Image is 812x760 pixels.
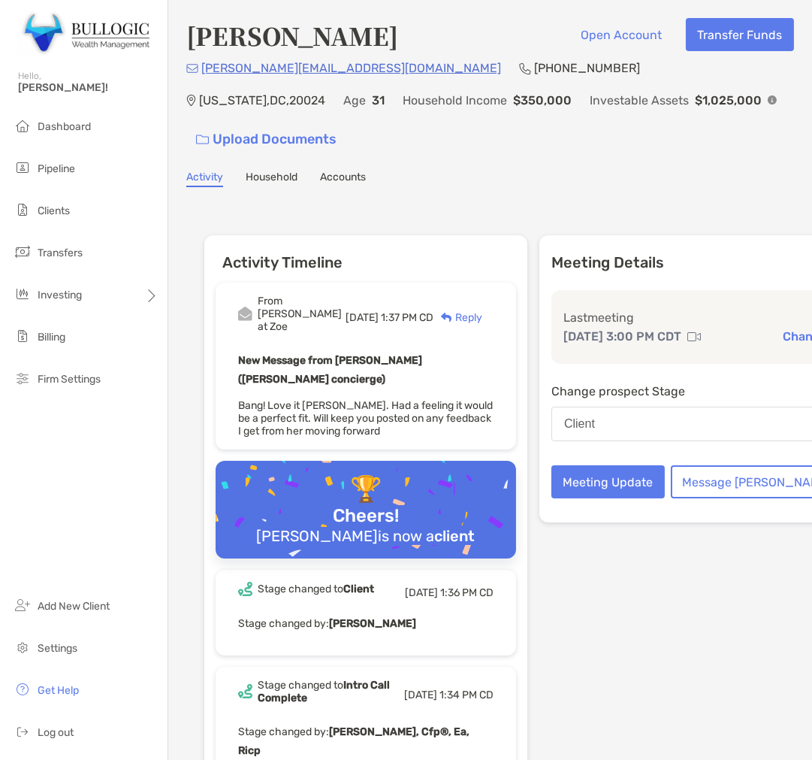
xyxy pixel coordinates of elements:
[238,614,494,633] p: Stage changed by:
[186,64,198,73] img: Email Icon
[590,91,689,110] p: Investable Assets
[14,722,32,740] img: logout icon
[18,6,149,60] img: Zoe Logo
[563,327,681,346] p: [DATE] 3:00 PM CDT
[513,91,572,110] p: $350,000
[38,684,79,697] span: Get Help
[38,120,91,133] span: Dashboard
[201,59,501,77] p: [PERSON_NAME][EMAIL_ADDRESS][DOMAIN_NAME]
[238,354,422,386] b: New Message from [PERSON_NAME] ([PERSON_NAME] concierge)
[186,95,196,107] img: Location Icon
[251,527,481,545] div: [PERSON_NAME] is now a
[343,583,374,595] b: Client
[433,310,482,325] div: Reply
[343,91,366,110] p: Age
[381,311,433,324] span: 1:37 PM CD
[14,243,32,261] img: transfers icon
[38,331,65,344] span: Billing
[238,684,252,698] img: Event icon
[38,162,75,175] span: Pipeline
[569,18,674,51] button: Open Account
[14,285,32,303] img: investing icon
[405,586,438,599] span: [DATE]
[14,117,32,135] img: dashboard icon
[38,726,74,739] span: Log out
[551,465,665,498] button: Meeting Update
[519,62,531,74] img: Phone Icon
[18,81,158,94] span: [PERSON_NAME]!
[14,159,32,177] img: pipeline icon
[14,327,32,345] img: billing icon
[238,307,252,321] img: Event icon
[238,582,252,596] img: Event icon
[327,505,405,527] div: Cheers!
[329,617,416,630] b: [PERSON_NAME]
[38,204,70,217] span: Clients
[258,679,390,704] b: Intro Call Complete
[196,135,209,145] img: button icon
[344,474,388,505] div: 🏆
[372,91,385,110] p: 31
[38,247,83,259] span: Transfers
[695,91,762,110] p: $1,025,000
[38,600,110,613] span: Add New Client
[246,171,297,187] a: Household
[238,722,494,760] p: Stage changed by:
[440,586,494,599] span: 1:36 PM CD
[14,596,32,614] img: add_new_client icon
[38,373,101,386] span: Firm Settings
[258,583,374,595] div: Stage changed to
[14,680,32,698] img: get-help icon
[14,638,32,656] img: settings icon
[403,91,507,110] p: Household Income
[564,417,595,431] div: Client
[346,311,379,324] span: [DATE]
[186,123,346,156] a: Upload Documents
[38,642,77,655] span: Settings
[199,91,325,110] p: [US_STATE] , DC , 20024
[238,399,493,438] span: Bang! Love it [PERSON_NAME]. Had a feeling it would be a perfect fit. Will keep you posted on any...
[768,95,777,104] img: Info Icon
[258,679,404,704] div: Stage changed to
[534,59,640,77] p: [PHONE_NUMBER]
[186,18,398,53] h4: [PERSON_NAME]
[439,689,494,701] span: 1:34 PM CD
[686,18,794,51] button: Transfer Funds
[204,235,527,271] h6: Activity Timeline
[14,369,32,387] img: firm-settings icon
[258,295,346,333] div: From [PERSON_NAME] at Zoe
[238,725,469,757] b: [PERSON_NAME], Cfp®, Ea, Ricp
[186,171,223,187] a: Activity
[404,689,437,701] span: [DATE]
[14,201,32,219] img: clients icon
[687,331,701,343] img: communication type
[441,313,452,322] img: Reply icon
[320,171,366,187] a: Accounts
[38,289,82,301] span: Investing
[435,527,475,545] b: client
